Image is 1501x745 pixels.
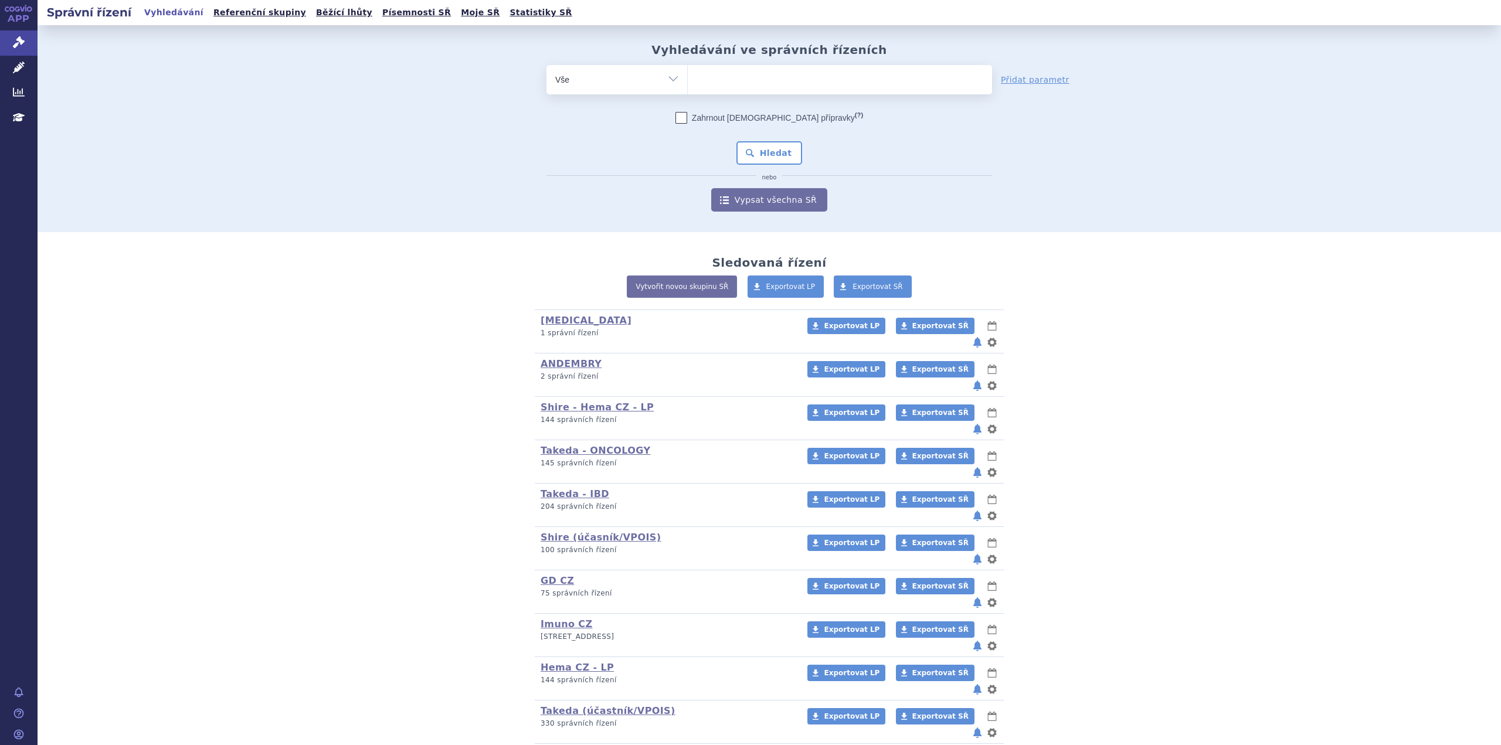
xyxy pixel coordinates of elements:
button: notifikace [972,682,983,696]
a: Exportovat SŘ [896,535,974,551]
button: nastavení [986,509,998,523]
span: Exportovat LP [824,625,879,634]
a: Exportovat LP [807,318,885,334]
span: Exportovat SŘ [853,283,903,291]
abbr: (?) [855,111,863,119]
a: Exportovat SŘ [896,665,974,681]
a: Exportovat LP [748,275,824,298]
button: nastavení [986,335,998,349]
button: nastavení [986,465,998,479]
button: nastavení [986,552,998,566]
span: Exportovat SŘ [912,669,969,677]
a: GD CZ [541,575,574,586]
span: Exportovat SŘ [912,712,969,720]
button: notifikace [972,552,983,566]
p: 1 správní řízení [541,328,792,338]
span: Exportovat SŘ [912,539,969,547]
button: lhůty [986,666,998,680]
p: 144 správních řízení [541,675,792,685]
button: nastavení [986,596,998,610]
h2: Sledovaná řízení [712,256,826,270]
span: Exportovat LP [824,452,879,460]
button: notifikace [972,335,983,349]
a: [MEDICAL_DATA] [541,315,631,326]
p: 100 správních řízení [541,545,792,555]
button: notifikace [972,596,983,610]
a: Shire (účasník/VPOIS) [541,532,661,543]
a: Hema CZ - LP [541,662,614,673]
span: Exportovat SŘ [912,409,969,417]
span: Exportovat SŘ [912,582,969,590]
p: 330 správních řízení [541,719,792,729]
span: Exportovat SŘ [912,365,969,373]
span: Exportovat LP [824,322,879,330]
button: notifikace [972,509,983,523]
label: Zahrnout [DEMOGRAPHIC_DATA] přípravky [675,112,863,124]
a: Exportovat SŘ [896,578,974,594]
a: Písemnosti SŘ [379,5,454,21]
a: Exportovat LP [807,578,885,594]
button: lhůty [986,319,998,333]
a: Exportovat SŘ [896,448,974,464]
span: Exportovat LP [824,365,879,373]
a: Exportovat SŘ [896,621,974,638]
span: Exportovat LP [824,669,879,677]
a: Exportovat SŘ [896,491,974,508]
button: nastavení [986,726,998,740]
button: lhůty [986,622,998,637]
p: 75 správních řízení [541,588,792,598]
button: nastavení [986,422,998,436]
h2: Správní řízení [38,4,141,21]
p: 204 správních řízení [541,502,792,512]
a: Exportovat SŘ [834,275,912,298]
span: Exportovat SŘ [912,495,969,504]
a: Takeda - ONCOLOGY [541,445,650,456]
span: Exportovat LP [766,283,816,291]
span: Exportovat SŘ [912,322,969,330]
i: nebo [756,174,783,181]
button: notifikace [972,422,983,436]
button: lhůty [986,449,998,463]
a: Statistiky SŘ [506,5,575,21]
a: Exportovat LP [807,665,885,681]
a: Vypsat všechna SŘ [711,188,827,212]
a: Takeda (účastník/VPOIS) [541,705,675,716]
a: Imuno CZ [541,618,593,630]
button: notifikace [972,639,983,653]
p: 144 správních řízení [541,415,792,425]
span: Exportovat LP [824,409,879,417]
a: Vyhledávání [141,5,207,21]
button: Hledat [736,141,803,165]
a: Exportovat SŘ [896,318,974,334]
a: Moje SŘ [457,5,503,21]
span: Exportovat LP [824,495,879,504]
button: lhůty [986,406,998,420]
button: lhůty [986,579,998,593]
button: lhůty [986,492,998,506]
span: Exportovat LP [824,712,879,720]
button: nastavení [986,379,998,393]
a: Vytvořit novou skupinu SŘ [627,275,737,298]
button: lhůty [986,362,998,376]
button: notifikace [972,726,983,740]
a: Běžící lhůty [313,5,376,21]
p: 2 správní řízení [541,372,792,382]
p: 145 správních řízení [541,458,792,468]
button: lhůty [986,709,998,723]
a: Takeda - IBD [541,488,609,499]
a: Shire - Hema CZ - LP [541,402,654,413]
span: Exportovat SŘ [912,452,969,460]
a: Referenční skupiny [210,5,310,21]
button: nastavení [986,639,998,653]
button: notifikace [972,379,983,393]
a: Exportovat LP [807,491,885,508]
a: Exportovat SŘ [896,404,974,421]
a: Exportovat LP [807,621,885,638]
a: ANDEMBRY [541,358,602,369]
a: Exportovat LP [807,361,885,377]
button: lhůty [986,536,998,550]
a: Přidat parametr [1001,74,1069,86]
a: Exportovat LP [807,448,885,464]
p: [STREET_ADDRESS] [541,632,792,642]
a: Exportovat LP [807,404,885,421]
